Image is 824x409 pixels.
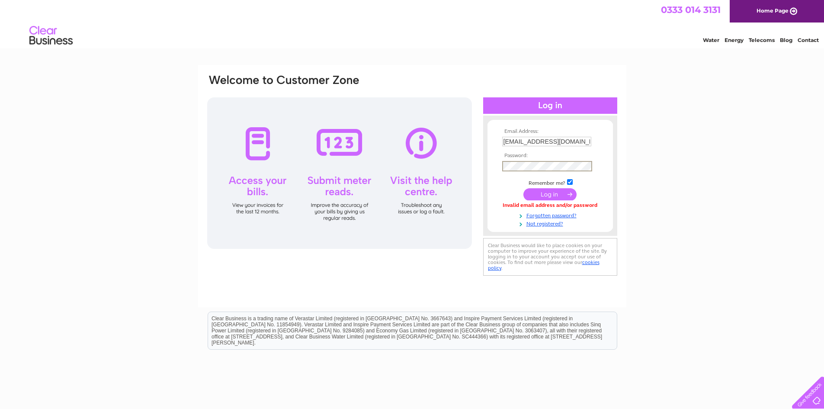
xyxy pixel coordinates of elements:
a: Water [703,37,719,43]
a: Not registered? [502,219,600,227]
div: Clear Business would like to place cookies on your computer to improve your experience of the sit... [483,238,617,276]
input: Submit [523,188,577,200]
a: Blog [780,37,792,43]
a: Contact [798,37,819,43]
th: Password: [500,153,600,159]
div: Clear Business is a trading name of Verastar Limited (registered in [GEOGRAPHIC_DATA] No. 3667643... [208,5,617,42]
a: cookies policy [488,259,600,271]
a: Telecoms [749,37,775,43]
a: Energy [725,37,744,43]
a: Forgotten password? [502,211,600,219]
a: 0333 014 3131 [661,4,721,15]
div: Invalid email address and/or password [502,203,598,209]
img: logo.png [29,23,73,49]
th: Email Address: [500,129,600,135]
td: Remember me? [500,178,600,187]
